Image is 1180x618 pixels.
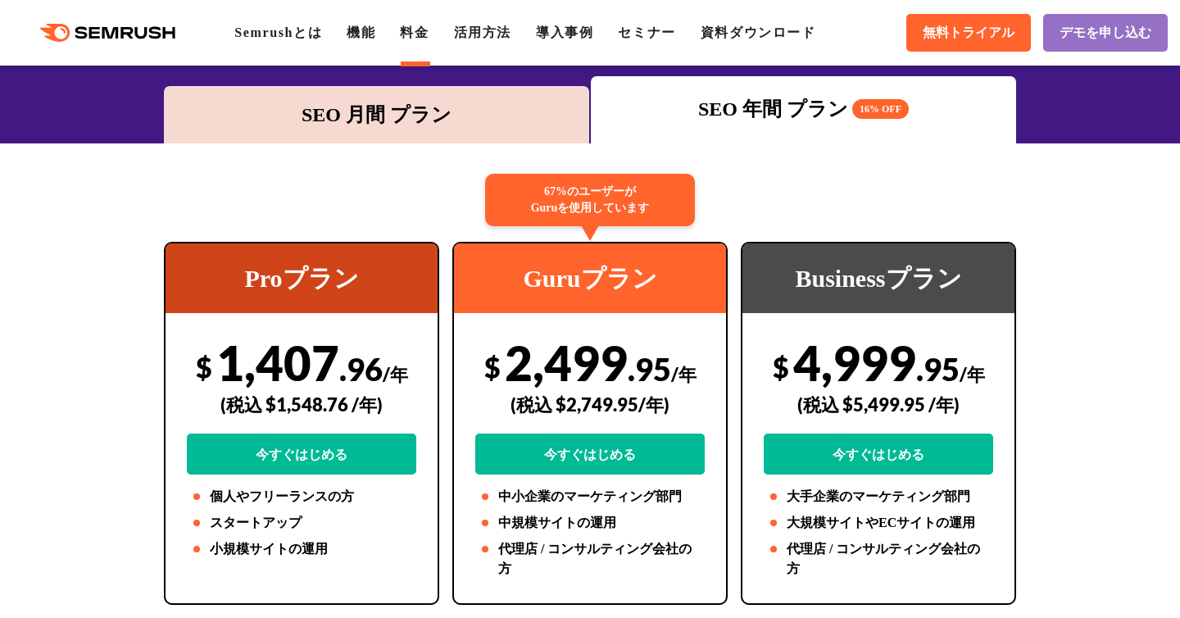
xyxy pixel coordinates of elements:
[383,363,408,385] span: /年
[475,434,705,475] a: 今すぐはじめる
[475,513,705,533] li: 中規模サイトの運用
[960,363,985,385] span: /年
[923,25,1014,42] span: 無料トライアル
[475,539,705,579] li: 代理店 / コンサルティング会社の方
[347,25,375,39] a: 機能
[742,243,1014,313] div: Businessプラン
[764,375,993,434] div: (税込 $5,499.95 /年)
[475,487,705,507] li: 中小企業のマーケティング部門
[671,363,697,385] span: /年
[475,375,705,434] div: (税込 $2,749.95/年)
[852,99,909,119] span: 16% OFF
[485,174,695,226] div: 67%のユーザーが Guruを使用しています
[187,539,416,559] li: 小規模サイトの運用
[701,25,816,39] a: 資料ダウンロード
[172,100,581,130] div: SEO 月間 プラン
[764,513,993,533] li: 大規模サイトやECサイトの運用
[773,350,789,384] span: $
[234,25,322,39] a: Semrushとは
[599,94,1008,124] div: SEO 年間 プラン
[536,25,593,39] a: 導入事例
[187,334,416,475] div: 1,407
[618,25,675,39] a: セミナー
[764,334,993,475] div: 4,999
[916,350,960,388] span: .95
[339,350,383,388] span: .96
[196,350,212,384] span: $
[484,350,501,384] span: $
[1043,14,1168,52] a: デモを申し込む
[764,487,993,507] li: 大手企業のマーケティング部門
[454,25,511,39] a: 活用方法
[187,375,416,434] div: (税込 $1,548.76 /年)
[187,513,416,533] li: スタートアップ
[187,434,416,475] a: 今すぐはじめる
[1060,25,1151,42] span: デモを申し込む
[475,334,705,475] div: 2,499
[628,350,671,388] span: .95
[764,434,993,475] a: 今すぐはじめる
[906,14,1031,52] a: 無料トライアル
[400,25,429,39] a: 料金
[454,243,726,313] div: Guruプラン
[764,539,993,579] li: 代理店 / コンサルティング会社の方
[187,487,416,507] li: 個人やフリーランスの方
[166,243,438,313] div: Proプラン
